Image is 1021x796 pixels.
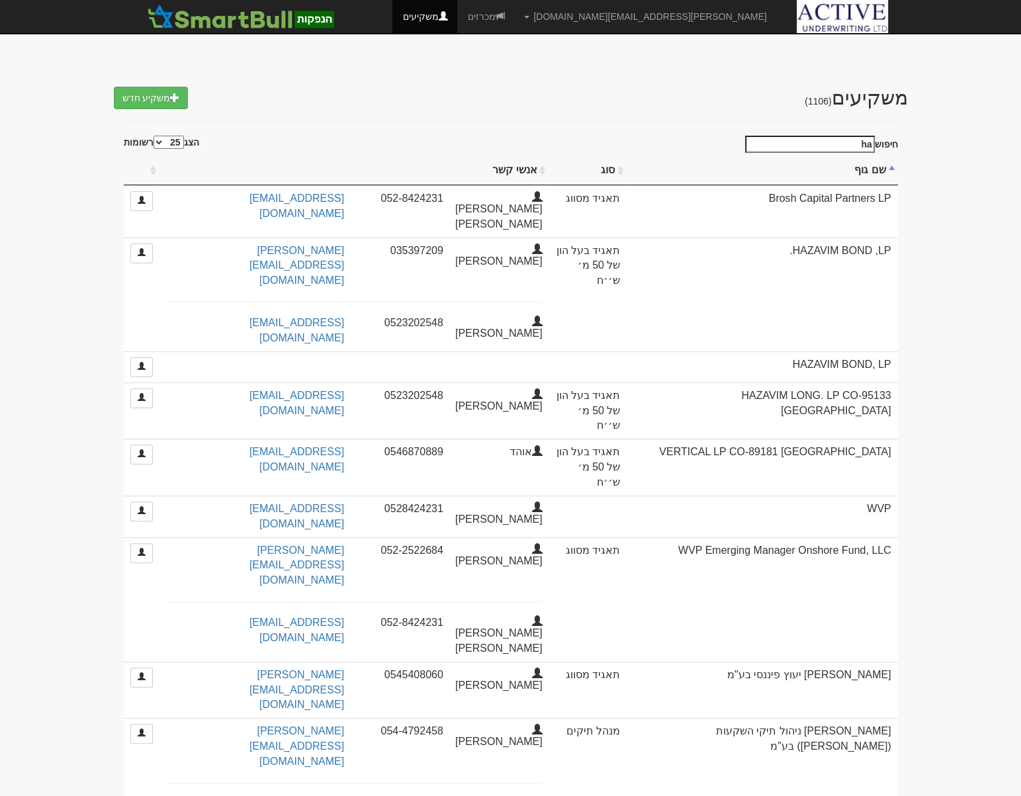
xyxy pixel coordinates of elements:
div: [PERSON_NAME] [453,243,553,269]
div: 0546870889 [354,445,453,460]
h5: (1106) [805,96,832,107]
div: 035397209 [354,243,453,259]
td: תאגיד מסווג [549,662,627,719]
td: Brosh Capital Partners LP [627,185,897,238]
div: [PERSON_NAME] [453,724,553,750]
div: 0545408060 [354,668,453,683]
div: [PERSON_NAME] [453,388,553,414]
th: אנשי קשר : activate to sort column ascending [159,156,549,185]
td: WVP Emerging Manager Onshore Fund, LLC [627,537,897,662]
div: 054-4792458 [354,724,453,739]
label: חיפוש [740,136,898,153]
th: שם גוף : activate to sort column descending [627,156,897,185]
div: אוהד [453,445,553,460]
div: 0523202548 [354,388,453,404]
a: [EMAIL_ADDRESS][DOMAIN_NAME] [249,617,344,643]
td: HAZAVIM BOND, LP [627,351,897,382]
td: VERTICAL LP CO-89181 [GEOGRAPHIC_DATA] [627,439,897,496]
div: [PERSON_NAME] [453,668,553,693]
td: HAZAVIM BOND ,LP. [627,238,897,351]
a: [EMAIL_ADDRESS][DOMAIN_NAME] [249,446,344,472]
td: תאגיד מסווג [549,185,627,238]
td: [PERSON_NAME] יעוץ פיננסי בע"מ [627,662,897,719]
a: [EMAIL_ADDRESS][DOMAIN_NAME] [249,390,344,416]
td: WVP [627,496,897,537]
a: [EMAIL_ADDRESS][DOMAIN_NAME] [249,193,344,219]
td: HAZAVIM LONG. LP CO-95133 [GEOGRAPHIC_DATA] [627,382,897,439]
a: [PERSON_NAME][EMAIL_ADDRESS][DOMAIN_NAME] [249,669,344,711]
td: תאגיד בעל הון של 50 מ׳ ש׳׳ח [549,238,627,351]
div: [PERSON_NAME] [PERSON_NAME] [453,191,553,232]
div: [PERSON_NAME] [PERSON_NAME] [453,615,553,656]
div: 052-8424231 [354,615,453,631]
div: 052-2522684 [354,543,453,558]
span: משקיעים [805,87,908,109]
th: : activate to sort column ascending [124,156,159,185]
div: [PERSON_NAME] [453,543,553,569]
div: 052-8424231 [354,191,453,206]
select: הצגרשומות [154,136,184,149]
div: 0528424231 [354,502,453,517]
a: משקיע חדש [114,87,189,109]
a: [PERSON_NAME][EMAIL_ADDRESS][DOMAIN_NAME] [249,725,344,767]
td: תאגיד מסווג [549,537,627,662]
td: תאגיד בעל הון של 50 מ׳ ש׳׳ח [549,382,627,439]
th: סוג : activate to sort column ascending [549,156,627,185]
img: SmartBull Logo [144,3,338,30]
label: הצג רשומות [124,136,199,149]
a: [PERSON_NAME][EMAIL_ADDRESS][DOMAIN_NAME] [249,245,344,287]
div: [PERSON_NAME] [453,502,553,527]
a: [EMAIL_ADDRESS][DOMAIN_NAME] [249,317,344,343]
td: תאגיד בעל הון של 50 מ׳ ש׳׳ח [549,439,627,496]
a: [EMAIL_ADDRESS][DOMAIN_NAME] [249,503,344,529]
a: [PERSON_NAME][EMAIL_ADDRESS][DOMAIN_NAME] [249,545,344,586]
input: חיפוש [745,136,875,153]
div: [PERSON_NAME] [453,316,553,341]
div: 0523202548 [354,316,453,331]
